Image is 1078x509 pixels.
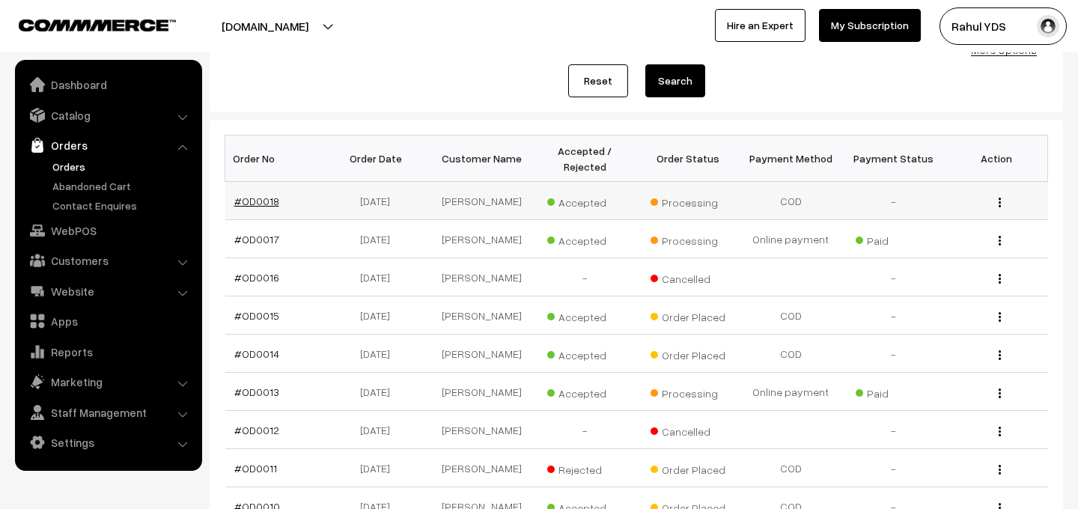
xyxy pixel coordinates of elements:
a: My Subscription [819,9,921,42]
td: [DATE] [328,296,430,335]
td: - [842,449,945,487]
span: Accepted [547,344,622,363]
a: Dashboard [19,71,197,98]
img: Menu [999,198,1001,207]
span: Processing [651,229,725,249]
button: Rahul YDS [940,7,1067,45]
a: Abandoned Cart [49,178,197,194]
a: #OD0018 [234,195,279,207]
a: #OD0011 [234,462,277,475]
a: WebPOS [19,217,197,244]
td: [PERSON_NAME] [430,335,533,373]
td: [DATE] [328,411,430,449]
span: Order Placed [651,458,725,478]
td: COD [739,182,841,220]
span: Paid [856,382,931,401]
th: Accepted / Rejected [534,135,636,182]
img: Menu [999,465,1001,475]
span: Accepted [547,191,622,210]
img: Menu [999,350,1001,360]
a: Reset [568,64,628,97]
td: [PERSON_NAME] [430,258,533,296]
th: Order Status [636,135,739,182]
a: #OD0016 [234,271,279,284]
td: [DATE] [328,258,430,296]
td: COD [739,449,841,487]
a: #OD0015 [234,309,279,322]
th: Action [945,135,1047,182]
a: Contact Enquires [49,198,197,213]
img: Menu [999,236,1001,246]
td: [PERSON_NAME] [430,373,533,411]
img: COMMMERCE [19,19,176,31]
th: Order Date [328,135,430,182]
td: [DATE] [328,182,430,220]
a: #OD0017 [234,233,279,246]
td: [PERSON_NAME] [430,449,533,487]
td: Online payment [739,373,841,411]
td: - [842,335,945,373]
td: Online payment [739,220,841,258]
td: [PERSON_NAME] [430,411,533,449]
span: Processing [651,382,725,401]
th: Payment Method [739,135,841,182]
td: - [534,258,636,296]
th: Payment Status [842,135,945,182]
td: [DATE] [328,449,430,487]
a: Hire an Expert [715,9,806,42]
td: COD [739,335,841,373]
a: #OD0013 [234,385,279,398]
th: Order No [225,135,328,182]
td: [DATE] [328,373,430,411]
span: Order Placed [651,305,725,325]
a: #OD0012 [234,424,279,436]
td: - [534,411,636,449]
td: [DATE] [328,220,430,258]
a: Catalog [19,102,197,129]
a: Website [19,278,197,305]
a: Apps [19,308,197,335]
td: [PERSON_NAME] [430,220,533,258]
td: - [842,411,945,449]
a: #OD0014 [234,347,279,360]
span: Cancelled [651,267,725,287]
td: [DATE] [328,335,430,373]
span: Paid [856,229,931,249]
img: Menu [999,274,1001,284]
span: Accepted [547,382,622,401]
a: Staff Management [19,399,197,426]
td: - [842,182,945,220]
button: [DOMAIN_NAME] [169,7,361,45]
span: Accepted [547,229,622,249]
img: user [1037,15,1059,37]
a: Settings [19,429,197,456]
td: - [842,296,945,335]
a: COMMMERCE [19,15,150,33]
td: - [842,258,945,296]
span: Order Placed [651,344,725,363]
a: Customers [19,247,197,274]
img: Menu [999,388,1001,398]
span: Rejected [547,458,622,478]
a: Reports [19,338,197,365]
td: COD [739,296,841,335]
span: Processing [651,191,725,210]
td: [PERSON_NAME] [430,182,533,220]
span: Cancelled [651,420,725,439]
a: Marketing [19,368,197,395]
button: Search [645,64,705,97]
img: Menu [999,312,1001,322]
td: [PERSON_NAME] [430,296,533,335]
span: Accepted [547,305,622,325]
a: Orders [19,132,197,159]
a: Orders [49,159,197,174]
img: Menu [999,427,1001,436]
th: Customer Name [430,135,533,182]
